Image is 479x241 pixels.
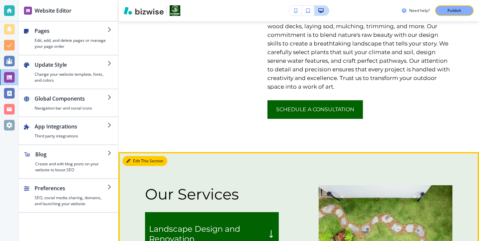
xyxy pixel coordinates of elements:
p: Our Services [145,185,279,203]
p: Publish [447,8,461,14]
button: SCHEDULE A CONSULTATION [267,100,363,119]
h4: Change your website template, fonts, and colors [35,71,107,83]
button: Publish [435,5,474,16]
h2: Pages [35,27,107,35]
button: PreferencesSEO, social media sharing, domains, and launching your website. [19,179,118,212]
h2: Blog [35,150,107,158]
h3: Need help? [409,8,430,14]
h4: Third party integrations [35,133,107,139]
button: BlogCreate and edit blog posts on your website to boost SEO [19,145,118,178]
h2: Update Style [35,61,107,69]
button: PagesEdit, add, and delete pages or manage your page order [19,22,118,55]
img: Bizwise Logo [124,7,164,15]
h2: Website Editor [35,7,72,15]
h2: App Integrations [35,122,107,130]
button: Global ComponentsNavigation bar and social icons [19,89,118,117]
button: Update StyleChange your website template, fonts, and colors [19,55,118,89]
h4: Navigation bar and social icons [35,105,107,111]
span: SCHEDULE A CONSULTATION [276,106,354,114]
h2: Preferences [35,184,107,192]
h4: SEO, social media sharing, domains, and launching your website. [35,195,107,207]
img: Your Logo [170,5,180,16]
button: Edit This Section [122,156,167,166]
button: App IntegrationsThird party integrations [19,117,118,144]
h4: Create and edit blog posts on your website to boost SEO [35,161,107,173]
img: editor icon [24,7,32,15]
h2: Global Components [35,95,107,103]
h4: Edit, add, and delete pages or manage your page order [35,38,107,49]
